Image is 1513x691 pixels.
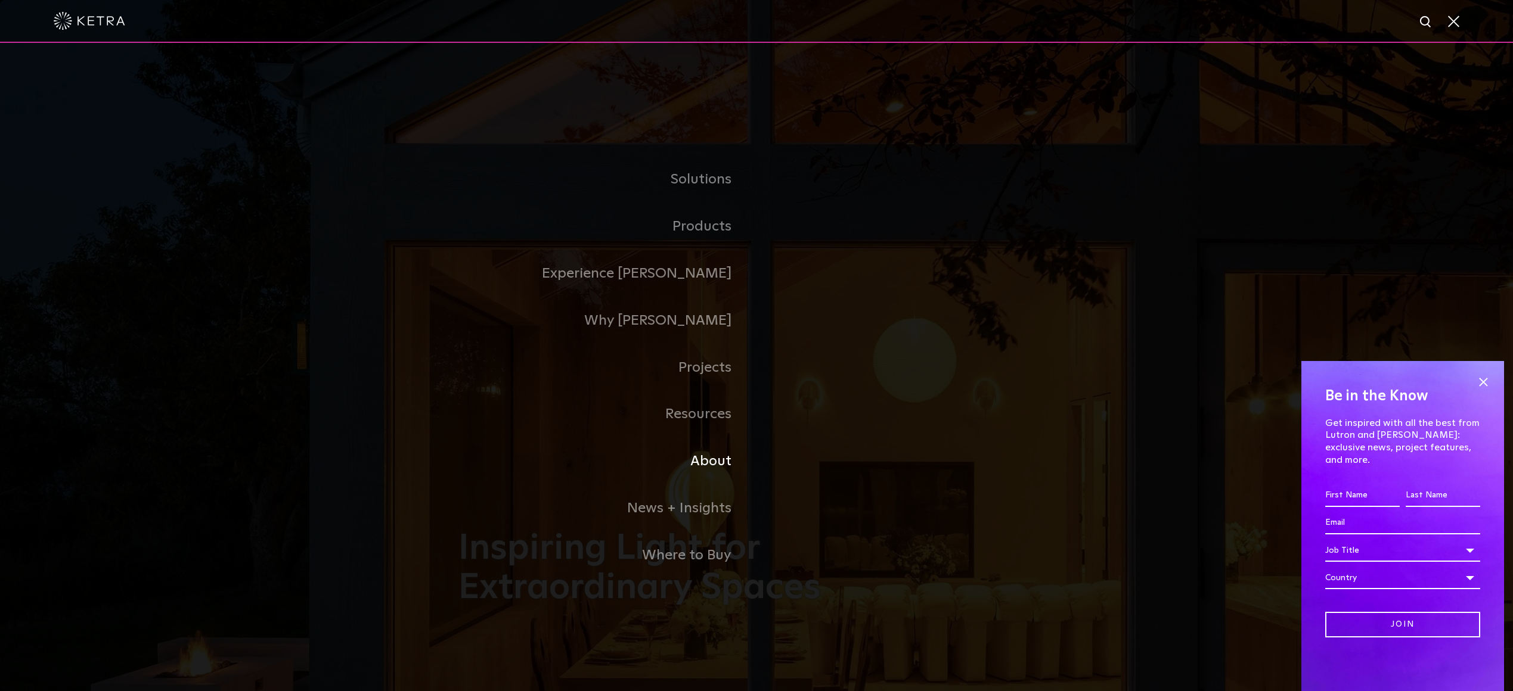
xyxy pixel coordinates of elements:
div: Country [1325,567,1480,589]
input: Last Name [1406,484,1480,507]
a: News + Insights [458,485,756,532]
img: ketra-logo-2019-white [54,12,125,30]
input: Join [1325,612,1480,637]
p: Get inspired with all the best from Lutron and [PERSON_NAME]: exclusive news, project features, a... [1325,417,1480,466]
a: Resources [458,391,756,438]
a: Products [458,203,756,250]
h4: Be in the Know [1325,385,1480,407]
a: Experience [PERSON_NAME] [458,250,756,297]
input: First Name [1325,484,1400,507]
a: Why [PERSON_NAME] [458,297,756,344]
a: Where to Buy [458,532,756,579]
img: search icon [1419,15,1434,30]
div: Job Title [1325,539,1480,562]
a: About [458,438,756,485]
a: Solutions [458,156,756,203]
input: Email [1325,512,1480,534]
div: Navigation Menu [458,156,1055,578]
a: Projects [458,344,756,391]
